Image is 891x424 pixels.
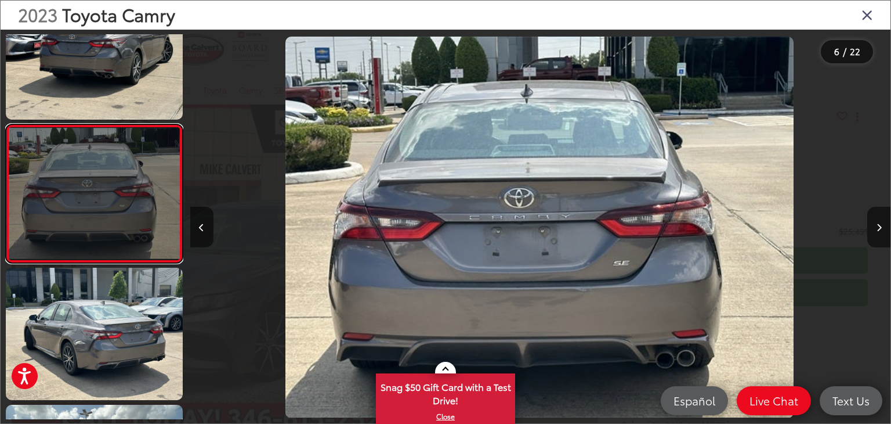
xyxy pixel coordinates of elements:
div: 2023 Toyota Camry SE 5 [190,37,890,418]
i: Close gallery [861,7,873,22]
span: 22 [850,45,860,58]
button: Next image [867,207,890,247]
span: 2023 [18,2,57,27]
span: Snag $50 Gift Card with a Test Drive! [377,375,514,410]
a: Español [661,386,728,415]
span: Text Us [827,393,875,408]
span: Toyota Camry [62,2,175,27]
button: Previous image [190,207,213,247]
img: 2023 Toyota Camry SE [285,37,794,418]
a: Live Chat [737,386,811,415]
span: / [842,48,847,56]
img: 2023 Toyota Camry SE [4,266,184,401]
span: Live Chat [744,393,804,408]
a: Text Us [820,386,882,415]
span: 6 [834,45,839,58]
span: Español [668,393,721,408]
